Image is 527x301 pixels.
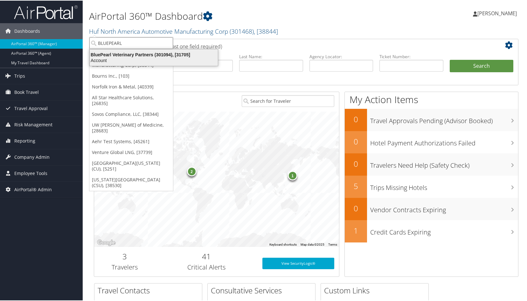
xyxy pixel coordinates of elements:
[345,180,367,191] h2: 5
[262,257,335,269] a: View SecurityLogic®
[98,284,202,295] h2: Travel Contacts
[14,165,47,181] span: Employee Tools
[239,53,303,59] label: Last Name:
[14,67,25,83] span: Trips
[345,108,518,130] a: 0Travel Approvals Pending (Advisor Booked)
[89,136,173,146] a: Aehr Test Systems, [45261]
[160,262,253,271] h3: Critical Alerts
[370,202,518,214] h3: Vendor Contracts Expiring
[242,94,334,106] input: Search for Traveler
[473,3,523,22] a: [PERSON_NAME]
[370,135,518,147] h3: Hotel Payment Authorizations Failed
[89,9,378,22] h1: AirPortal 360™ Dashboard
[89,26,278,35] a: Huf North America Automotive Manufacturing Corp
[14,132,35,148] span: Reporting
[89,92,173,108] a: All Star Healthcare Solutions, [26835]
[14,23,40,38] span: Dashboards
[345,113,367,124] h2: 0
[160,250,253,261] h2: 41
[89,157,173,174] a: [GEOGRAPHIC_DATA][US_STATE] (CU), [5251]
[309,53,373,59] label: Agency Locator:
[370,179,518,192] h3: Trips Missing Hotels
[96,238,117,246] img: Google
[14,149,50,164] span: Company Admin
[211,284,315,295] h2: Consultative Services
[99,250,151,261] h2: 3
[14,181,52,197] span: AirPortal® Admin
[345,92,518,106] h1: My Action Items
[14,4,78,19] img: airportal-logo.png
[370,157,518,169] h3: Travelers Need Help (Safety Check)
[187,166,197,176] div: 2
[161,42,222,49] span: (at least one field required)
[345,158,367,169] h2: 0
[328,242,337,246] a: Terms (opens in new tab)
[96,238,117,246] a: Open this area in Google Maps (opens a new window)
[14,84,39,100] span: Book Travel
[269,242,297,246] button: Keyboard shortcuts
[14,100,48,116] span: Travel Approval
[89,174,173,190] a: [US_STATE][GEOGRAPHIC_DATA] (CSU), [38530]
[345,136,367,146] h2: 0
[89,37,173,48] input: Search Accounts
[99,262,151,271] h3: Travelers
[14,116,52,132] span: Risk Management
[230,26,254,35] span: ( 301468 )
[89,70,173,81] a: Bourns Inc., [103]
[99,39,478,50] h2: Airtinerary Lookup
[345,130,518,153] a: 0Hotel Payment Authorizations Failed
[370,224,518,236] h3: Credit Cards Expiring
[477,9,517,16] span: [PERSON_NAME]
[89,119,173,136] a: UW [PERSON_NAME] of Medicine, [28683]
[89,108,173,119] a: Sovos Compliance, LLC, [38344]
[86,57,222,63] div: Account
[345,220,518,242] a: 1Credit Cards Expiring
[345,202,367,213] h2: 0
[288,170,297,180] div: 1
[345,225,367,235] h2: 1
[89,146,173,157] a: Venture Global LNG, [37739]
[345,197,518,220] a: 0Vendor Contracts Expiring
[345,175,518,197] a: 5Trips Missing Hotels
[370,113,518,125] h3: Travel Approvals Pending (Advisor Booked)
[301,242,324,246] span: Map data ©2025
[89,81,173,92] a: Norfolk Iron & Metal, [40339]
[324,284,428,295] h2: Custom Links
[379,53,443,59] label: Ticket Number:
[86,51,222,57] div: BluePearl Veterinary Partners (301094), [31705]
[254,26,278,35] span: , [ 38844 ]
[345,153,518,175] a: 0Travelers Need Help (Safety Check)
[450,59,514,72] button: Search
